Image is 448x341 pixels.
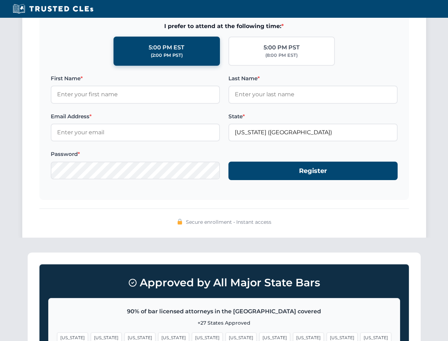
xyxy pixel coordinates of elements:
[186,218,271,226] span: Secure enrollment • Instant access
[51,86,220,103] input: Enter your first name
[177,219,183,224] img: 🔒
[265,52,298,59] div: (8:00 PM EST)
[48,273,400,292] h3: Approved by All Major State Bars
[51,112,220,121] label: Email Address
[228,162,398,180] button: Register
[228,74,398,83] label: Last Name
[264,43,300,52] div: 5:00 PM PST
[11,4,95,14] img: Trusted CLEs
[57,307,391,316] p: 90% of bar licensed attorneys in the [GEOGRAPHIC_DATA] covered
[151,52,183,59] div: (2:00 PM PST)
[51,124,220,141] input: Enter your email
[228,112,398,121] label: State
[51,150,220,158] label: Password
[57,319,391,327] p: +27 States Approved
[228,124,398,141] input: Washington (WA)
[149,43,184,52] div: 5:00 PM EST
[51,22,398,31] span: I prefer to attend at the following time:
[51,74,220,83] label: First Name
[228,86,398,103] input: Enter your last name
